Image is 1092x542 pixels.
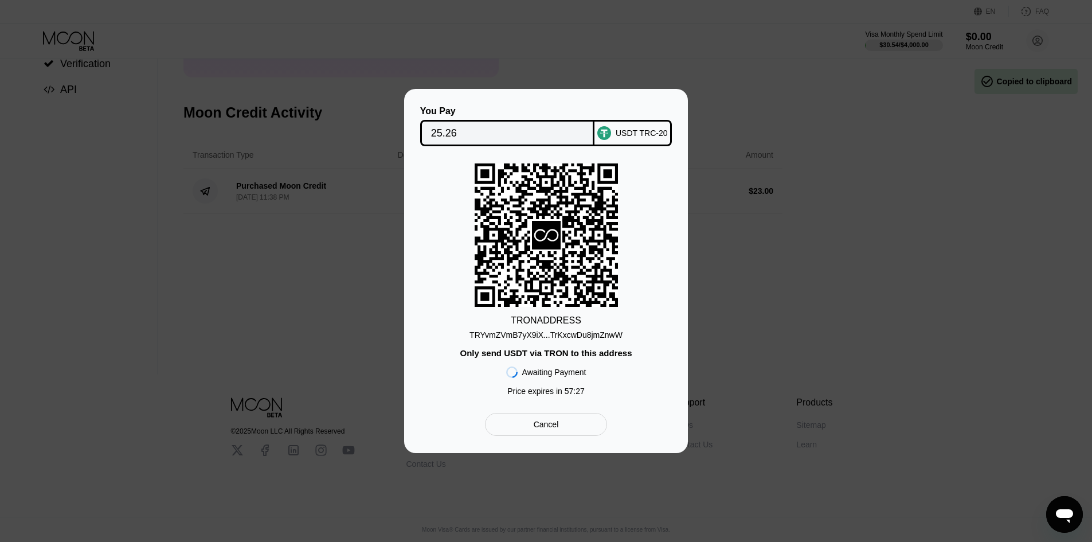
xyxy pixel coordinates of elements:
div: You PayUSDT TRC-20 [421,106,671,146]
div: Only send USDT via TRON to this address [460,348,632,358]
div: Cancel [534,419,559,430]
div: You Pay [420,106,595,116]
iframe: Button to launch messaging window [1046,496,1083,533]
div: USDT TRC-20 [616,128,668,138]
div: Cancel [485,413,607,436]
div: TRYvmZVmB7yX9iX...TrKxcwDu8jmZnwW [469,326,623,340]
div: Awaiting Payment [522,368,586,377]
span: 57 : 27 [565,387,585,396]
div: TRON ADDRESS [511,315,581,326]
div: Price expires in [507,387,585,396]
div: TRYvmZVmB7yX9iX...TrKxcwDu8jmZnwW [469,330,623,340]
